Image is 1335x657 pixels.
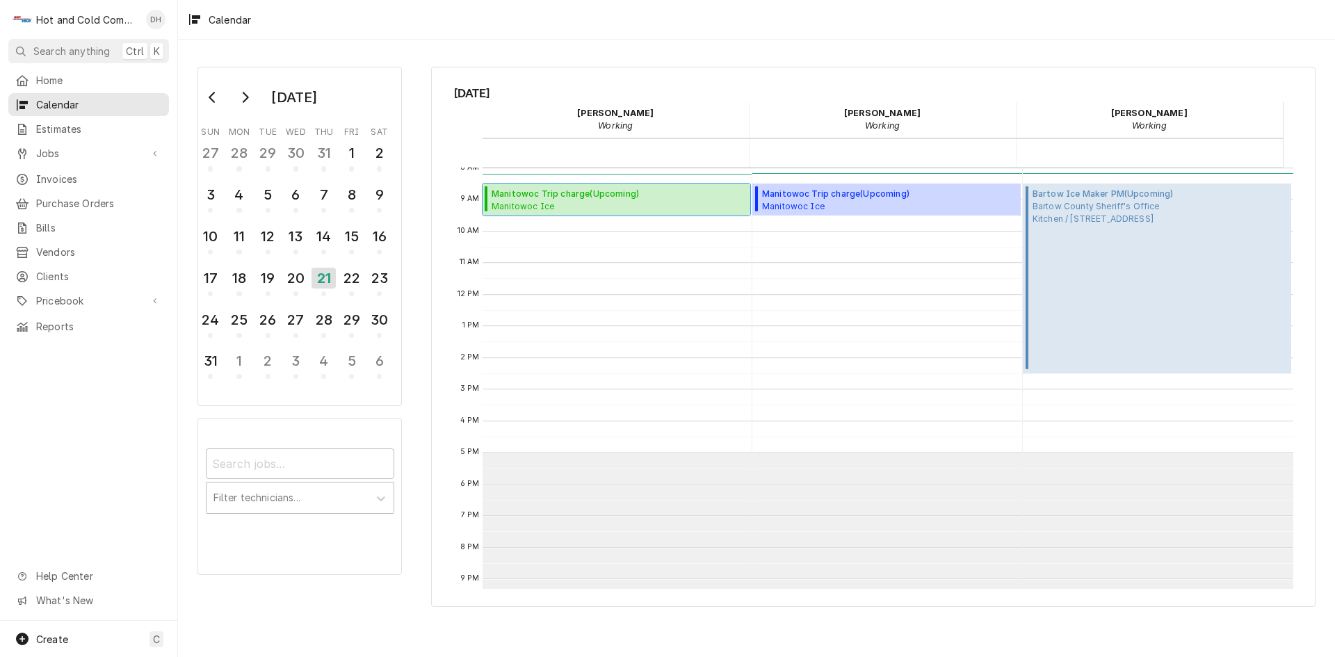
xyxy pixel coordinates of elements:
div: 27 [285,309,307,330]
div: 18 [228,268,250,289]
a: Go to Help Center [8,565,169,587]
div: 10 [200,226,221,247]
th: Saturday [366,122,394,138]
div: 21 [311,268,336,289]
div: 25 [228,309,250,330]
div: 14 [313,226,334,247]
div: [Service] Manitowoc Trip charge Manitowoc Ice 3 Taverns Church / 3575 Acworth Due West Rd, Acwort... [752,184,1021,216]
span: 9 AM [457,193,483,204]
th: Friday [338,122,366,138]
div: H [13,10,32,29]
div: Calendar Filters [197,418,402,575]
span: Manitowoc Ice 3 Taverns Church / [STREET_ADDRESS][PERSON_NAME] [492,200,725,211]
a: Purchase Orders [8,192,169,215]
div: 22 [341,268,362,289]
a: Bills [8,216,169,239]
div: 13 [285,226,307,247]
span: 6 PM [457,478,483,489]
div: 28 [313,309,334,330]
span: Search anything [33,44,110,58]
div: 9 [369,184,390,205]
div: 23 [369,268,390,289]
div: Manitowoc Trip charge(Upcoming)Manitowoc Ice3 Taverns Church / [STREET_ADDRESS][PERSON_NAME] [483,184,751,216]
div: 16 [369,226,390,247]
a: Vendors [8,241,169,263]
div: 8 [341,184,362,205]
span: Vendors [36,245,162,259]
button: Go to previous month [199,86,227,108]
a: Home [8,69,169,92]
span: Manitowoc Trip charge ( Upcoming ) [492,188,725,200]
div: DH [146,10,165,29]
span: 10 AM [454,225,483,236]
span: Estimates [36,122,162,136]
input: Search jobs... [206,448,394,479]
div: Calendar Calendar [431,67,1316,607]
span: Reports [36,319,162,334]
div: [DATE] [266,86,322,109]
div: 26 [257,309,279,330]
div: Manitowoc Trip charge(Upcoming)Manitowoc Ice3 Taverns Church / [STREET_ADDRESS][PERSON_NAME] [752,184,1021,216]
a: Estimates [8,117,169,140]
strong: [PERSON_NAME] [1111,108,1188,118]
div: 11 [228,226,250,247]
div: Hot and Cold Commercial Kitchens, Inc.'s Avatar [13,10,32,29]
div: Bartow Ice Maker PM(Upcoming)Bartow County Sheriff's OfficeKitchen / [STREET_ADDRESS] [1023,184,1291,373]
a: Clients [8,265,169,288]
span: [DATE] [454,84,1293,102]
span: Home [36,73,162,88]
div: 30 [369,309,390,330]
div: 20 [285,268,307,289]
span: 7 PM [458,510,483,521]
span: 1 PM [459,320,483,331]
div: 4 [313,350,334,371]
a: Reports [8,315,169,338]
span: Create [36,633,68,645]
th: Sunday [197,122,225,138]
span: Bills [36,220,162,235]
span: Clients [36,269,162,284]
div: 4 [228,184,250,205]
div: Daryl Harris's Avatar [146,10,165,29]
div: 1 [341,143,362,163]
span: 8 AM [457,162,483,173]
div: 31 [200,350,221,371]
span: 11 AM [456,257,483,268]
span: C [153,632,160,647]
div: 24 [200,309,221,330]
div: 17 [200,268,221,289]
th: Wednesday [282,122,309,138]
div: [Service] Bartow Ice Maker PM Bartow County Sheriff's Office Kitchen / 103 Zena Dr, Cartersville,... [1023,184,1291,373]
em: Working [1132,120,1167,131]
span: 4 PM [457,415,483,426]
span: Bartow Ice Maker PM ( Upcoming ) [1033,188,1174,200]
span: 5 PM [457,446,483,457]
div: 27 [200,143,221,163]
div: Jason Thomason - Working [1016,102,1283,137]
div: 29 [257,143,279,163]
div: 28 [228,143,250,163]
span: 9 PM [457,573,483,584]
a: Calendar [8,93,169,116]
div: 1 [228,350,250,371]
button: Search anythingCtrlK [8,39,169,63]
div: 2 [369,143,390,163]
th: Tuesday [254,122,282,138]
span: Invoices [36,172,162,186]
em: Working [598,120,633,131]
span: K [154,44,160,58]
div: Hot and Cold Commercial Kitchens, Inc. [36,13,138,27]
button: Go to next month [231,86,259,108]
span: Bartow County Sheriff's Office Kitchen / [STREET_ADDRESS] [1033,200,1174,225]
div: 6 [369,350,390,371]
span: What's New [36,593,161,608]
span: Jobs [36,146,141,161]
div: 19 [257,268,279,289]
div: 5 [257,184,279,205]
div: 7 [313,184,334,205]
div: 29 [341,309,362,330]
span: 12 PM [454,289,483,300]
th: Thursday [310,122,338,138]
div: 5 [341,350,362,371]
div: Calendar Day Picker [197,67,402,406]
